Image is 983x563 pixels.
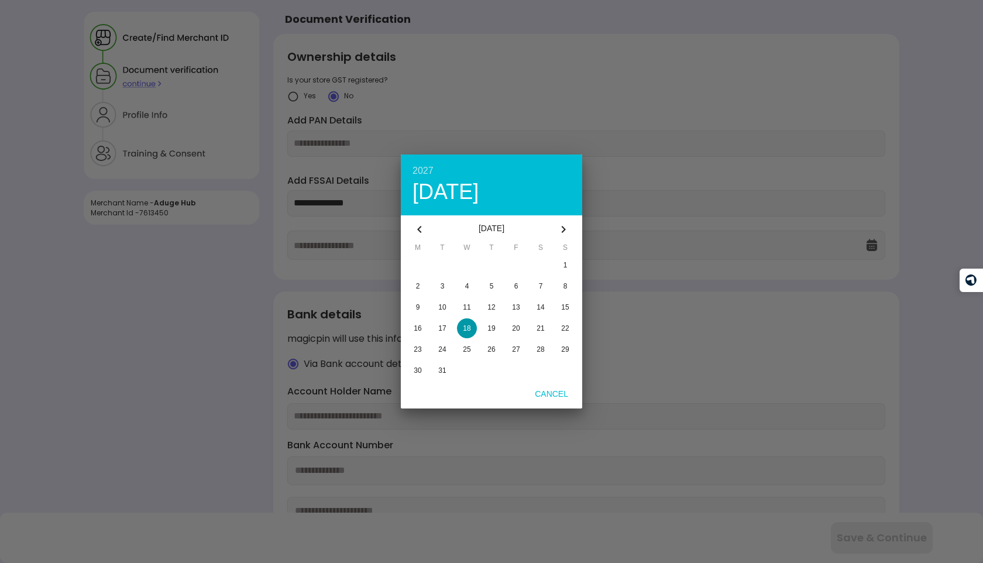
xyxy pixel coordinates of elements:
[553,339,578,359] button: 29
[455,276,479,296] button: 4
[455,297,479,317] button: 11
[416,303,420,311] span: 9
[414,366,421,375] span: 30
[487,345,495,353] span: 26
[463,324,470,332] span: 18
[479,276,504,296] button: 5
[430,243,455,255] span: T
[438,366,446,375] span: 31
[553,243,578,255] span: S
[430,276,455,296] button: 3
[438,345,446,353] span: 24
[528,318,553,338] button: 21
[413,181,570,202] div: [DATE]
[563,282,568,290] span: 8
[405,318,430,338] button: 16
[405,297,430,317] button: 9
[504,276,528,296] button: 6
[512,345,520,353] span: 27
[504,243,528,255] span: F
[504,297,528,317] button: 13
[434,215,549,243] div: [DATE]
[539,282,543,290] span: 7
[479,318,504,338] button: 19
[463,345,470,353] span: 25
[405,361,430,380] button: 30
[405,243,430,255] span: M
[479,243,504,255] span: T
[563,261,568,269] span: 1
[414,324,421,332] span: 16
[504,318,528,338] button: 20
[525,389,578,399] span: Cancel
[514,282,518,290] span: 6
[528,297,553,317] button: 14
[561,345,569,353] span: 29
[438,324,446,332] span: 17
[525,383,578,404] button: Cancel
[463,303,470,311] span: 11
[405,276,430,296] button: 2
[537,345,544,353] span: 28
[455,243,479,255] span: W
[512,303,520,311] span: 13
[479,297,504,317] button: 12
[487,324,495,332] span: 19
[455,318,479,338] button: 18
[405,339,430,359] button: 23
[430,318,455,338] button: 17
[528,339,553,359] button: 28
[553,318,578,338] button: 22
[504,339,528,359] button: 27
[561,324,569,332] span: 22
[512,324,520,332] span: 20
[528,243,553,255] span: S
[414,345,421,353] span: 23
[487,303,495,311] span: 12
[537,303,544,311] span: 14
[561,303,569,311] span: 15
[430,297,455,317] button: 10
[465,282,469,290] span: 4
[455,339,479,359] button: 25
[438,303,446,311] span: 10
[441,282,445,290] span: 3
[416,282,420,290] span: 2
[430,339,455,359] button: 24
[553,255,578,275] button: 1
[430,361,455,380] button: 31
[413,166,570,176] div: 2027
[537,324,544,332] span: 21
[528,276,553,296] button: 7
[553,297,578,317] button: 15
[553,276,578,296] button: 8
[490,282,494,290] span: 5
[479,339,504,359] button: 26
